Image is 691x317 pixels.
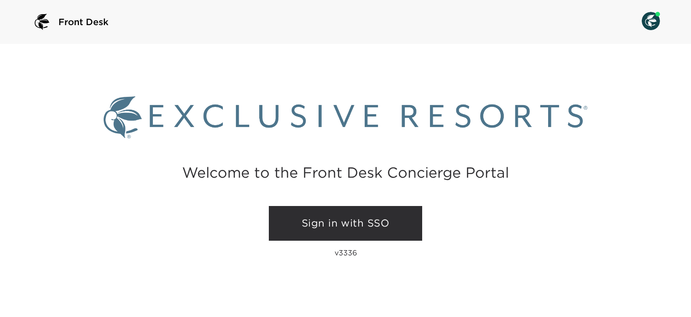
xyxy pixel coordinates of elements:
h2: Welcome to the Front Desk Concierge Portal [182,165,509,180]
img: User [642,12,660,30]
a: Sign in with SSO [269,206,422,241]
span: Front Desk [58,16,109,28]
p: v3336 [335,248,357,257]
img: Exclusive Resorts logo [104,96,587,138]
img: logo [31,11,53,33]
